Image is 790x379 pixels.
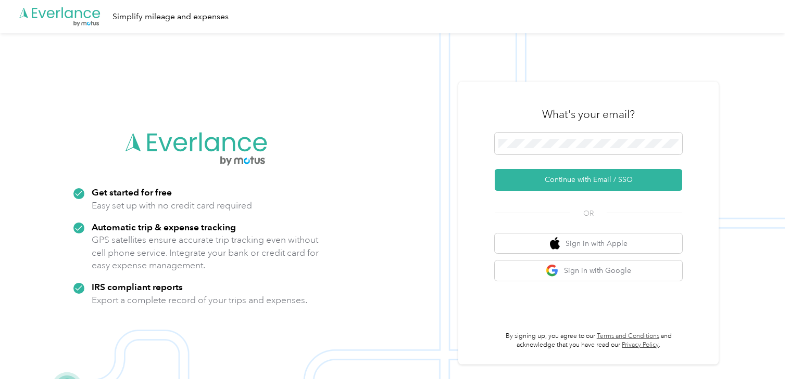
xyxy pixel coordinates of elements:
img: apple logo [550,237,560,250]
p: By signing up, you agree to our and acknowledge that you have read our . [495,332,682,350]
div: Simplify mileage and expenses [112,10,229,23]
a: Privacy Policy [622,341,659,349]
button: Continue with Email / SSO [495,169,682,191]
button: apple logoSign in with Apple [495,233,682,254]
p: Easy set up with no credit card required [92,199,252,212]
strong: Automatic trip & expense tracking [92,221,236,232]
strong: Get started for free [92,187,172,198]
span: OR [570,208,607,219]
button: google logoSign in with Google [495,260,682,281]
h3: What's your email? [542,107,635,122]
a: Terms and Conditions [597,332,659,340]
p: Export a complete record of your trips and expenses. [92,294,307,307]
p: GPS satellites ensure accurate trip tracking even without cell phone service. Integrate your bank... [92,233,319,272]
img: google logo [546,264,559,277]
strong: IRS compliant reports [92,281,183,292]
